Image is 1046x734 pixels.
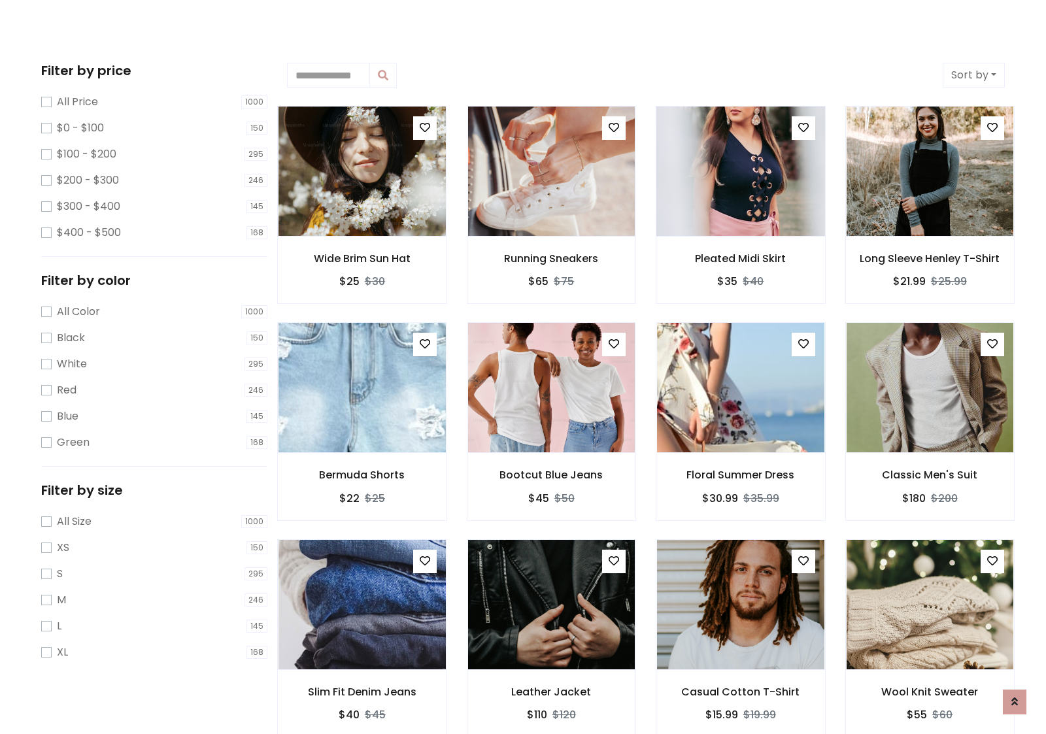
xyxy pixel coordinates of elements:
span: 150 [246,541,267,554]
label: All Price [57,94,98,110]
span: 295 [245,148,267,161]
del: $50 [554,491,575,506]
label: $200 - $300 [57,173,119,188]
del: $30 [365,274,385,289]
label: All Color [57,304,100,320]
span: 168 [246,226,267,239]
h6: $21.99 [893,275,926,288]
del: $200 [931,491,958,506]
del: $25 [365,491,385,506]
h6: Bootcut Blue Jeans [467,469,636,481]
span: 145 [246,200,267,213]
del: $120 [552,707,576,722]
span: 168 [246,646,267,659]
h6: $40 [339,709,360,721]
del: $45 [365,707,386,722]
span: 145 [246,620,267,633]
h6: Running Sneakers [467,252,636,265]
span: 150 [246,122,267,135]
label: Blue [57,409,78,424]
label: S [57,566,63,582]
label: Black [57,330,85,346]
h6: $35 [717,275,737,288]
h6: Slim Fit Denim Jeans [278,686,447,698]
h6: Floral Summer Dress [656,469,825,481]
h6: $45 [528,492,549,505]
label: Red [57,382,76,398]
h6: Classic Men's Suit [846,469,1015,481]
h6: Wide Brim Sun Hat [278,252,447,265]
h5: Filter by size [41,482,267,498]
del: $25.99 [931,274,967,289]
label: $400 - $500 [57,225,121,241]
span: 1000 [241,515,267,528]
del: $35.99 [743,491,779,506]
span: 168 [246,436,267,449]
del: $75 [554,274,574,289]
del: $60 [932,707,953,722]
span: 246 [245,593,267,607]
span: 295 [245,358,267,371]
span: 246 [245,384,267,397]
span: 246 [245,174,267,187]
span: 150 [246,331,267,344]
h6: $30.99 [702,492,738,505]
del: $19.99 [743,707,776,722]
h6: Casual Cotton T-Shirt [656,686,825,698]
label: XS [57,540,69,556]
del: $40 [743,274,764,289]
h5: Filter by price [41,63,267,78]
h6: $65 [528,275,548,288]
span: 1000 [241,95,267,108]
span: 145 [246,410,267,423]
h6: Bermuda Shorts [278,469,447,481]
span: 1000 [241,305,267,318]
h6: Long Sleeve Henley T-Shirt [846,252,1015,265]
label: $0 - $100 [57,120,104,136]
h6: Pleated Midi Skirt [656,252,825,265]
h6: $55 [907,709,927,721]
label: L [57,618,61,634]
label: XL [57,644,68,660]
label: White [57,356,87,372]
h6: $22 [339,492,360,505]
h5: Filter by color [41,273,267,288]
span: 295 [245,567,267,580]
h6: Wool Knit Sweater [846,686,1015,698]
label: Green [57,435,90,450]
h6: $110 [527,709,547,721]
label: $300 - $400 [57,199,120,214]
h6: $25 [339,275,360,288]
button: Sort by [943,63,1005,88]
h6: Leather Jacket [467,686,636,698]
label: $100 - $200 [57,146,116,162]
label: All Size [57,514,92,529]
h6: $180 [902,492,926,505]
h6: $15.99 [705,709,738,721]
label: M [57,592,66,608]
